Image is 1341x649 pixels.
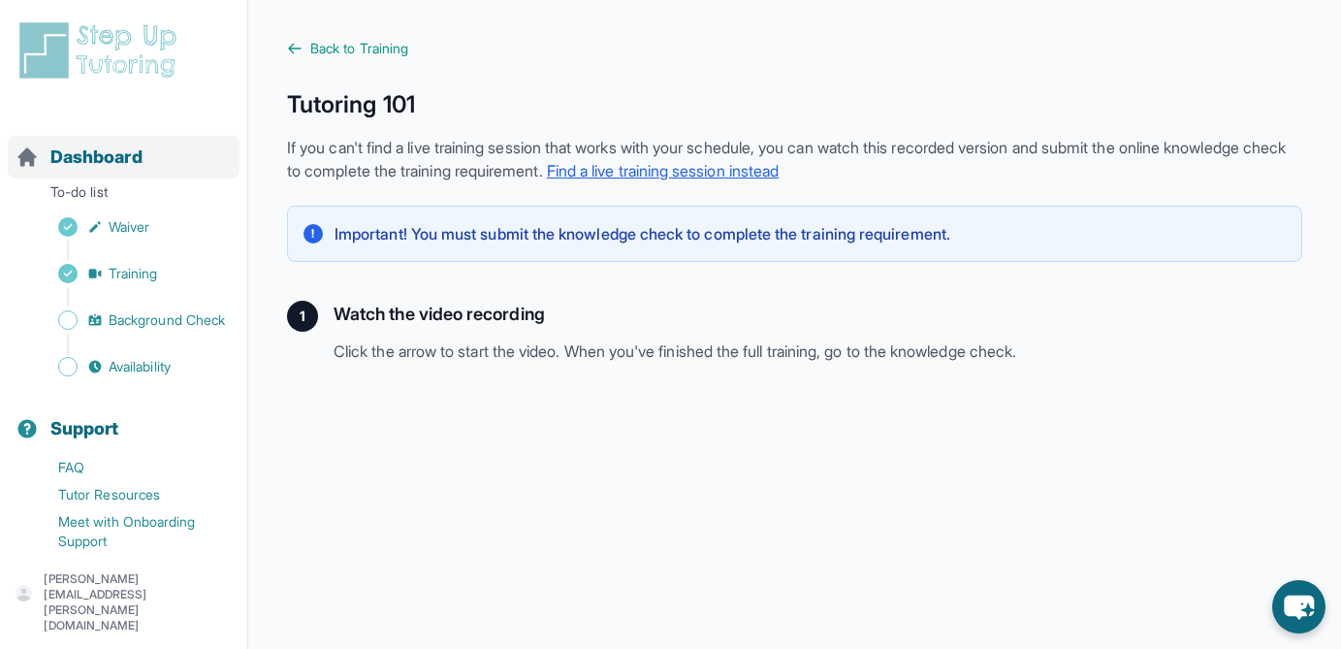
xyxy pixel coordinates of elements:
p: Important! You must submit the knowledge check to complete the training requirement. [335,222,950,245]
span: Back to Training [310,39,408,58]
a: Tutor Resources [16,481,247,508]
a: Contact Onboarding Support [16,555,247,582]
a: Availability [16,353,247,380]
p: If you can't find a live training session that works with your schedule, you can watch this recor... [287,136,1302,182]
span: Training [109,264,158,283]
span: ! [311,226,314,242]
img: logo [16,19,188,81]
span: Waiver [109,217,149,237]
button: [PERSON_NAME][EMAIL_ADDRESS][PERSON_NAME][DOMAIN_NAME] [16,571,232,633]
a: Meet with Onboarding Support [16,508,247,555]
span: 1 [300,307,305,326]
a: Dashboard [16,144,143,171]
a: FAQ [16,454,247,481]
a: Back to Training [287,39,1302,58]
button: Dashboard [8,113,239,178]
span: Dashboard [50,144,143,171]
a: Training [16,260,247,287]
a: Background Check [16,307,247,334]
button: chat-button [1272,580,1325,633]
p: Click the arrow to start the video. When you've finished the full training, go to the knowledge c... [334,340,1302,363]
button: Support [8,384,239,450]
h1: Tutoring 101 [287,89,1302,120]
a: Waiver [16,213,247,241]
h2: Watch the video recording [334,301,1302,328]
span: Availability [109,357,171,376]
p: [PERSON_NAME][EMAIL_ADDRESS][PERSON_NAME][DOMAIN_NAME] [44,571,232,633]
a: Find a live training session instead [547,161,780,180]
p: To-do list [8,182,239,210]
span: Background Check [109,310,225,330]
span: Support [50,415,119,442]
